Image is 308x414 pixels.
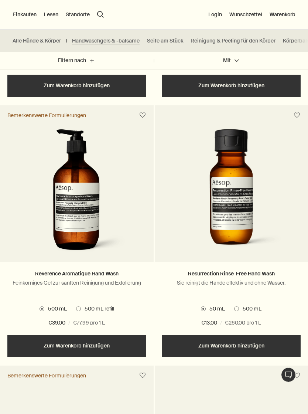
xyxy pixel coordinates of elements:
[7,372,86,379] div: Bemerkenswerte Formulierungen
[48,319,65,328] span: €39.00
[162,335,301,357] button: Zum Warenkorb hinzufügen - €13.00
[136,109,149,122] button: Zum Wunschzettel hinzufügen
[7,75,146,97] button: Zum Warenkorb hinzufügen - €30.00
[225,319,261,328] span: €260.00 pro 1 L
[7,335,146,357] button: Zum Warenkorb hinzufügen - €39.00
[239,305,261,313] span: 500 mL
[97,11,104,18] button: Menüpunkt "Suche" öffnen
[68,319,70,328] span: /
[206,305,225,313] span: 50 mL
[290,109,304,122] button: Zum Wunschzettel hinzufügen
[281,367,296,382] button: Live-Support Chat
[44,11,58,18] button: Lesen
[13,11,37,18] button: Einkaufen
[7,279,146,286] p: Feinkörniges Gel zur sanften Reinigung und Exfolierung
[7,112,86,119] div: Bemerkenswerte Formulierungen
[72,37,140,44] a: Handwaschgels & -balsame
[208,11,222,18] button: Login
[13,37,61,44] a: Alle Hände & Körper
[162,75,301,97] button: Zum Warenkorb hinzufügen - €37.00
[66,11,90,18] button: Standorte
[35,270,119,277] a: Reverence Aromatique Hand Wash
[201,319,217,328] span: €13.00
[229,11,262,18] a: Wunschzettel
[136,369,149,382] button: Zum Wunschzettel hinzufügen
[191,37,276,44] a: Reinigung & Peeling für den Körper
[154,52,308,69] button: Mit
[44,305,67,313] span: 500 mL
[147,37,183,44] a: Seife am Stück
[188,270,275,277] a: Resurrection Rinse-Free Hand Wash
[73,319,105,328] span: €77.99 pro 1 L
[220,319,222,328] span: /
[81,305,114,313] span: 500 mL refill
[162,279,301,286] p: Sie reinigt die Hände effektiv und ohne Wasser.
[165,129,298,258] img: Resurrection Rinse-Free Hand Wash in amber plastic bottle
[24,129,129,258] img: Reverence Aromatique Hand Wash with pump
[270,11,295,18] button: Warenkorb
[290,369,304,382] button: Zum Wunschzettel hinzufügen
